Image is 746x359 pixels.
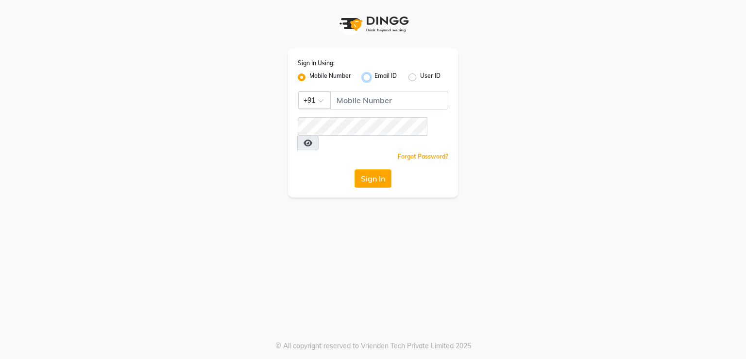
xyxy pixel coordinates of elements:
[398,153,448,160] a: Forgot Password?
[298,117,427,136] input: Username
[334,10,412,38] img: logo1.svg
[420,72,441,83] label: User ID
[298,59,335,68] label: Sign In Using:
[355,169,391,188] button: Sign In
[374,72,397,83] label: Email ID
[309,72,351,83] label: Mobile Number
[330,91,448,109] input: Username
